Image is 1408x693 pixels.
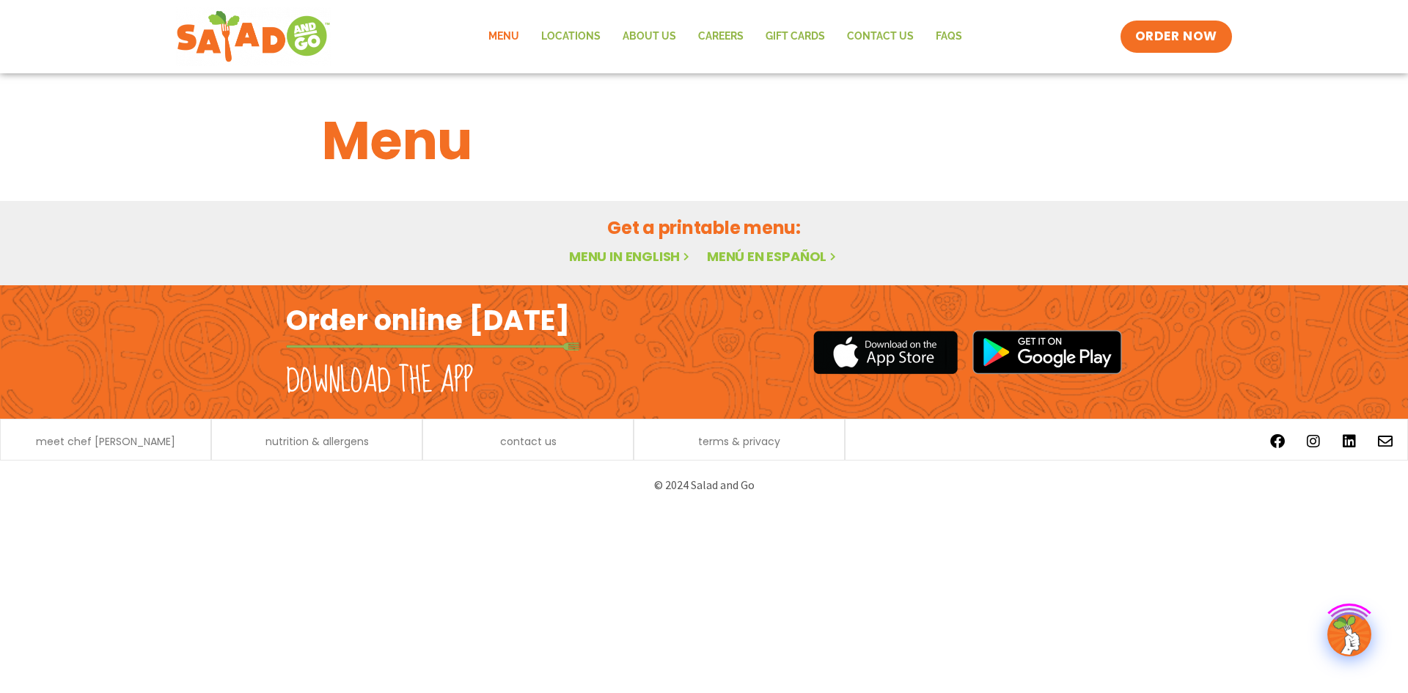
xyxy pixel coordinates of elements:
[322,215,1086,241] h2: Get a printable menu:
[687,20,755,54] a: Careers
[530,20,612,54] a: Locations
[176,7,331,66] img: new-SAG-logo-768×292
[500,436,557,447] a: contact us
[972,330,1122,374] img: google_play
[286,361,473,402] h2: Download the app
[322,101,1086,180] h1: Menu
[755,20,836,54] a: GIFT CARDS
[925,20,973,54] a: FAQs
[1135,28,1217,45] span: ORDER NOW
[286,302,570,338] h2: Order online [DATE]
[698,436,780,447] a: terms & privacy
[36,436,175,447] a: meet chef [PERSON_NAME]
[293,475,1115,495] p: © 2024 Salad and Go
[569,247,692,265] a: Menu in English
[286,342,579,351] img: fork
[265,436,369,447] a: nutrition & allergens
[1121,21,1232,53] a: ORDER NOW
[477,20,973,54] nav: Menu
[813,329,958,376] img: appstore
[612,20,687,54] a: About Us
[477,20,530,54] a: Menu
[707,247,839,265] a: Menú en español
[836,20,925,54] a: Contact Us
